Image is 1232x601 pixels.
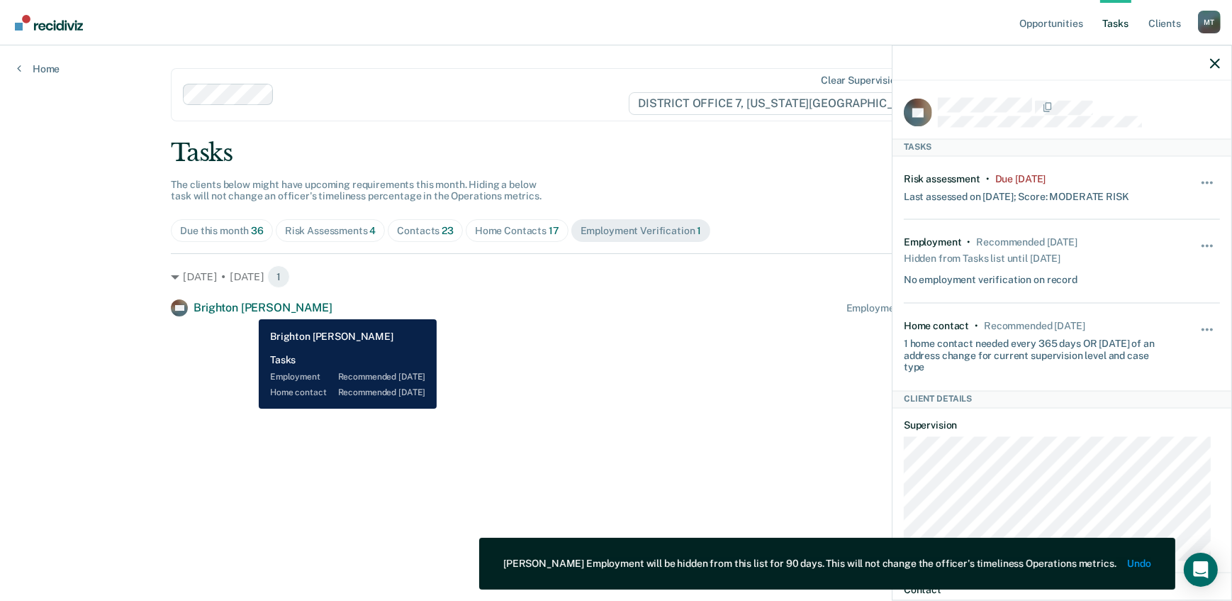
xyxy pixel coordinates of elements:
[180,225,264,237] div: Due this month
[904,237,962,249] div: Employment
[285,225,376,237] div: Risk Assessments
[397,225,454,237] div: Contacts
[697,225,701,236] span: 1
[267,265,290,288] span: 1
[846,302,1061,314] div: Employment Verification recommended [DATE]
[904,321,969,333] div: Home contact
[904,332,1167,373] div: 1 home contact needed every 365 days OR [DATE] of an address change for current supervision level...
[904,584,1220,596] dt: Contact
[984,321,1085,333] div: Recommended in 23 days
[581,225,702,237] div: Employment Verification
[503,558,1116,570] div: [PERSON_NAME] Employment will be hidden from this list for 90 days. This will not change the offi...
[821,75,941,87] div: Clear supervision officers
[549,225,559,236] span: 17
[17,62,60,75] a: Home
[15,15,83,31] img: Recidiviz
[904,185,1129,203] div: Last assessed on [DATE]; Score: MODERATE RISK
[194,301,332,314] span: Brighton [PERSON_NAME]
[171,265,1061,288] div: [DATE] • [DATE]
[442,225,454,236] span: 23
[892,139,1231,156] div: Tasks
[892,391,1231,408] div: Client Details
[975,321,978,333] div: •
[968,237,971,249] div: •
[904,419,1220,431] dt: Supervision
[1198,11,1221,33] button: Profile dropdown button
[986,173,990,185] div: •
[904,269,1077,287] div: No employment verification on record
[904,249,1060,269] div: Hidden from Tasks list until [DATE]
[1198,11,1221,33] div: M T
[1184,553,1218,587] div: Open Intercom Messenger
[976,237,1077,249] div: Recommended in 23 days
[1128,558,1151,570] button: Undo
[475,225,559,237] div: Home Contacts
[171,179,542,202] span: The clients below might have upcoming requirements this month. Hiding a below task will not chang...
[171,138,1061,167] div: Tasks
[995,173,1046,185] div: Due 2 years ago
[904,173,980,185] div: Risk assessment
[629,92,944,115] span: DISTRICT OFFICE 7, [US_STATE][GEOGRAPHIC_DATA]
[251,225,264,236] span: 36
[370,225,376,236] span: 4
